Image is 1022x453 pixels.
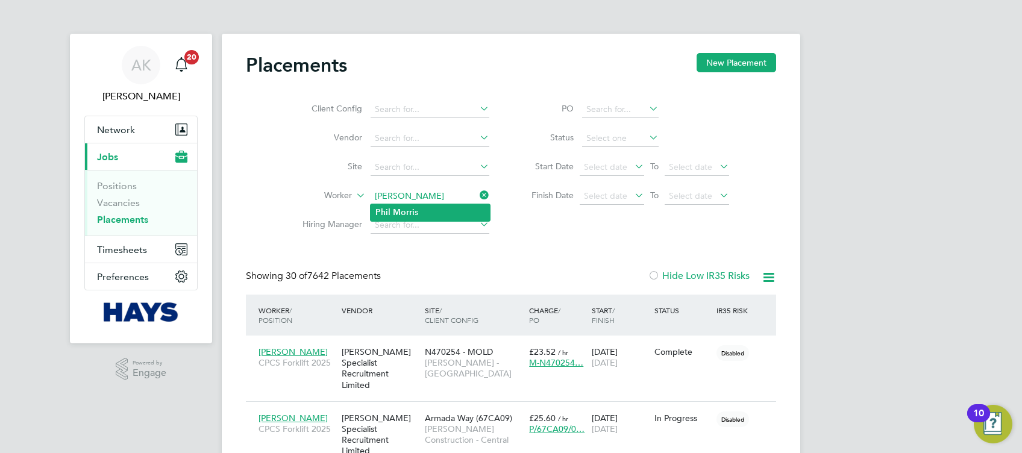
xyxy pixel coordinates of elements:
a: [PERSON_NAME]CPCS Forklift 2025[PERSON_NAME] Specialist Recruitment LimitedN470254 - MOLD[PERSON_... [255,340,776,350]
span: [DATE] [592,423,618,434]
label: Worker [283,190,352,202]
div: Complete [654,346,711,357]
span: [PERSON_NAME] - [GEOGRAPHIC_DATA] [425,357,523,379]
input: Search for... [371,188,489,205]
div: Charge [526,299,589,331]
span: Jobs [97,151,118,163]
span: [PERSON_NAME] [259,346,328,357]
span: / hr [558,348,568,357]
div: Status [651,299,714,321]
span: CPCS Forklift 2025 [259,423,336,434]
div: [DATE] [589,407,651,440]
label: Vendor [293,132,362,143]
h2: Placements [246,53,347,77]
a: 20 [169,46,193,84]
div: Site [422,299,526,331]
input: Select one [582,130,659,147]
span: Amelia Kelly [84,89,198,104]
span: AK [131,57,151,73]
img: hays-logo-retina.png [104,302,179,322]
span: Select date [584,161,627,172]
span: CPCS Forklift 2025 [259,357,336,368]
span: £25.60 [529,413,556,423]
label: Start Date [519,161,574,172]
input: Search for... [371,159,489,176]
button: Network [85,116,197,143]
a: Positions [97,180,137,192]
span: / Position [259,305,292,325]
span: To [647,158,662,174]
b: Phil [375,207,390,217]
span: / PO [529,305,560,325]
span: Disabled [716,411,749,427]
span: Network [97,124,135,136]
button: Timesheets [85,236,197,263]
span: [PERSON_NAME] [259,413,328,423]
div: [DATE] [589,340,651,374]
button: Open Resource Center, 10 new notifications [974,405,1012,443]
button: Preferences [85,263,197,290]
span: N470254 - MOLD [425,346,493,357]
label: Client Config [293,103,362,114]
input: Search for... [582,101,659,118]
div: Worker [255,299,339,331]
span: 20 [184,50,199,64]
span: / Client Config [425,305,478,325]
a: Powered byEngage [116,358,167,381]
span: To [647,187,662,203]
span: / hr [558,414,568,423]
input: Search for... [371,130,489,147]
span: Armada Way (67CA09) [425,413,512,423]
a: [PERSON_NAME]CPCS Forklift 2025[PERSON_NAME] Specialist Recruitment LimitedArmada Way (67CA09)[PE... [255,406,776,416]
div: 10 [973,413,984,429]
li: s [371,204,490,220]
div: Jobs [85,170,197,236]
b: Morri [393,207,415,217]
span: 30 of [286,270,307,282]
label: PO [519,103,574,114]
label: Hiring Manager [293,219,362,230]
a: Placements [97,214,148,225]
span: Select date [669,190,712,201]
a: Go to home page [84,302,198,322]
span: M-N470254… [529,357,583,368]
div: Vendor [339,299,422,321]
span: / Finish [592,305,615,325]
div: [PERSON_NAME] Specialist Recruitment Limited [339,340,422,396]
label: Status [519,132,574,143]
span: Powered by [133,358,166,368]
input: Search for... [371,217,489,234]
label: Site [293,161,362,172]
div: Showing [246,270,383,283]
button: Jobs [85,143,197,170]
label: Finish Date [519,190,574,201]
span: Preferences [97,271,149,283]
button: New Placement [697,53,776,72]
span: Engage [133,368,166,378]
nav: Main navigation [70,34,212,343]
a: AK[PERSON_NAME] [84,46,198,104]
span: Disabled [716,345,749,361]
span: [PERSON_NAME] Construction - Central [425,423,523,445]
span: Select date [669,161,712,172]
input: Search for... [371,101,489,118]
span: 7642 Placements [286,270,381,282]
label: Hide Low IR35 Risks [648,270,750,282]
a: Vacancies [97,197,140,208]
span: Select date [584,190,627,201]
div: In Progress [654,413,711,423]
div: IR35 Risk [713,299,755,321]
span: Timesheets [97,244,147,255]
div: Start [589,299,651,331]
span: £23.52 [529,346,556,357]
span: [DATE] [592,357,618,368]
span: P/67CA09/0… [529,423,585,434]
